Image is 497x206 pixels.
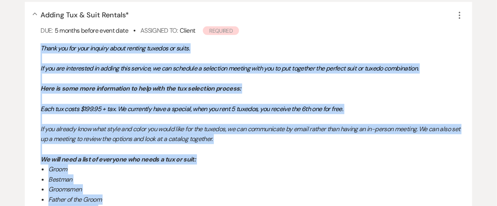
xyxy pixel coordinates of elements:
span: Due: [40,26,52,35]
strong: We will need a list of everyone who needs a tux or suit: [40,155,195,163]
span: If you are interested in adding this service, we can schedule a selection meeting with you to put... [40,64,419,72]
strong: Here is some more information to help with the tux selection process: [40,84,241,93]
span: Thank you for your inquiry about renting tuxedos or suits. [40,44,190,52]
li: Groomsmen [48,184,464,195]
li: Groom [48,164,464,174]
span: Each tux costs $199.95 + tax. We currently have a special, when you rent 5 tuxedos, you receive t... [40,105,343,113]
li: Father of the Groom [48,195,464,205]
span: Assigned To: [140,26,178,35]
span: Client [180,26,195,35]
button: Adding Tux & Suit Rentals* [40,11,129,19]
span: Adding Tux & Suit Rentals * [40,10,129,20]
span: 5 months before event date [55,26,128,35]
p: If you already know what style and color you would like for the tuxedos, we can communicate by em... [40,124,464,144]
b: • [133,26,135,35]
li: Bestman [48,174,464,185]
span: Required [203,26,239,35]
